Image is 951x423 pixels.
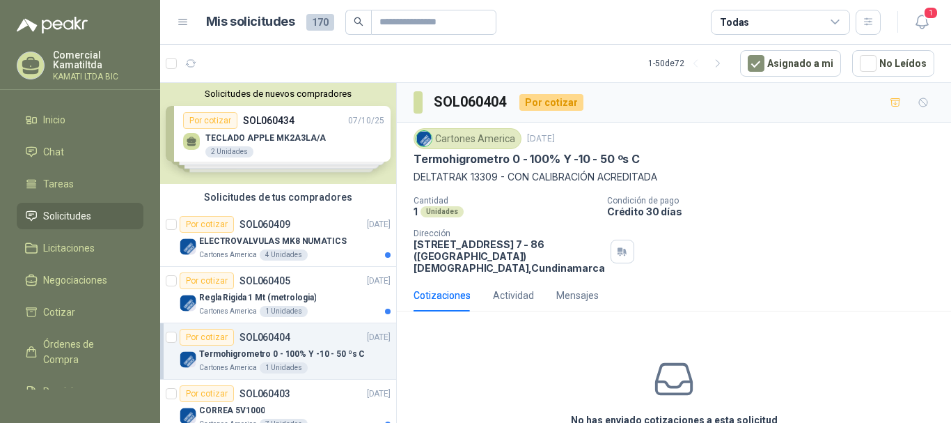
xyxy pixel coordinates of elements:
p: Cartones America [199,306,257,317]
h3: SOL060404 [434,91,508,113]
h1: Mis solicitudes [206,12,295,32]
span: Negociaciones [43,272,107,288]
p: Termohigrometro 0 - 100% Y -10 - 50 ºs C [199,348,365,361]
button: No Leídos [852,50,934,77]
span: Licitaciones [43,240,95,256]
p: Cantidad [414,196,596,206]
div: 1 Unidades [260,362,308,374]
p: Comercial Kamatiltda [53,50,143,70]
p: DELTATRAK 13309 - CON CALIBRACIÓN ACREDITADA [414,169,934,185]
p: SOL060405 [239,276,290,286]
p: SOL060404 [239,332,290,342]
div: Solicitudes de tus compradores [160,184,396,210]
button: 1 [909,10,934,35]
span: 1 [923,6,938,20]
div: 4 Unidades [260,249,308,261]
p: 1 [414,206,418,217]
p: CORREA 5V1000 [199,404,265,417]
p: Condición de pago [607,196,945,206]
a: Por cotizarSOL060404[DATE] Company LogoTermohigrometro 0 - 100% Y -10 - 50 ºs CCartones America1 ... [160,323,396,380]
p: SOL060403 [239,389,290,399]
img: Logo peakr [17,17,88,33]
a: Órdenes de Compra [17,331,143,373]
p: [DATE] [367,275,391,288]
p: Crédito 30 días [607,206,945,217]
a: Tareas [17,171,143,197]
a: Inicio [17,107,143,133]
p: [DATE] [367,387,391,401]
a: Negociaciones [17,267,143,293]
p: Dirección [414,229,605,238]
div: Cartones America [414,128,521,149]
button: Solicitudes de nuevos compradores [166,89,391,99]
a: Chat [17,139,143,165]
a: Solicitudes [17,203,143,229]
a: Licitaciones [17,235,143,261]
p: ELECTROVALVULAS MK8 NUMATICS [199,235,347,248]
p: Termohigrometro 0 - 100% Y -10 - 50 ºs C [414,152,640,167]
div: Por cotizar [180,385,234,402]
span: search [354,17,363,26]
div: Mensajes [556,288,599,303]
span: Tareas [43,176,74,192]
a: Por cotizarSOL060405[DATE] Company LogoRegla Rigida 1 Mt (metrologia)Cartones America1 Unidades [160,267,396,323]
div: Unidades [421,206,464,217]
img: Company Logo [416,131,432,146]
p: [STREET_ADDRESS] 7 - 86 ([GEOGRAPHIC_DATA]) [DEMOGRAPHIC_DATA] , Cundinamarca [414,238,605,274]
span: Solicitudes [43,208,91,224]
div: 1 - 50 de 72 [648,52,729,75]
p: SOL060409 [239,220,290,229]
a: Cotizar [17,299,143,325]
div: Solicitudes de nuevos compradoresPor cotizarSOL06043407/10/25 TECLADO APPLE MK2A3LA/A2 UnidadesPo... [160,83,396,184]
p: KAMATI LTDA BIC [53,72,143,81]
a: Por cotizarSOL060409[DATE] Company LogoELECTROVALVULAS MK8 NUMATICSCartones America4 Unidades [160,210,396,267]
p: [DATE] [367,331,391,344]
div: Por cotizar [519,94,583,111]
img: Company Logo [180,351,196,368]
p: [DATE] [367,218,391,231]
span: Remisiones [43,384,95,399]
p: Cartones America [199,249,257,261]
div: Cotizaciones [414,288,471,303]
span: 170 [306,14,334,31]
div: Por cotizar [180,272,234,289]
div: Por cotizar [180,329,234,346]
span: Chat [43,144,64,160]
img: Company Logo [180,295,196,312]
div: Por cotizar [180,216,234,233]
button: Asignado a mi [740,50,841,77]
div: Todas [720,15,749,30]
span: Cotizar [43,305,75,320]
span: Órdenes de Compra [43,337,130,367]
p: Cartones America [199,362,257,374]
img: Company Logo [180,238,196,255]
span: Inicio [43,112,65,128]
div: Actividad [493,288,534,303]
p: Regla Rigida 1 Mt (metrologia) [199,291,316,305]
div: 1 Unidades [260,306,308,317]
p: [DATE] [527,132,555,146]
a: Remisiones [17,378,143,405]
